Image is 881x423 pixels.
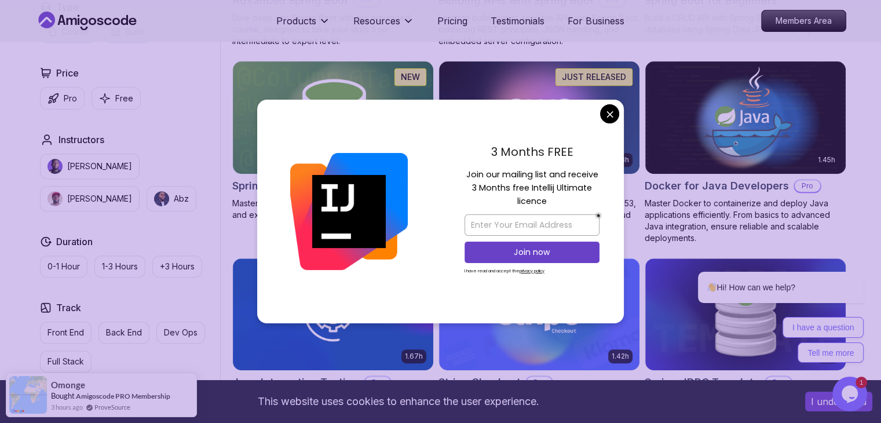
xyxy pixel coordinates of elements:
img: Spring JDBC Template card [645,258,846,371]
h2: Java Integration Testing [232,374,359,391]
h2: Price [56,66,79,80]
p: 1-3 Hours [102,261,138,272]
a: Pricing [437,14,467,28]
p: Full Stack [47,356,84,367]
h2: Duration [56,235,93,249]
button: Resources [353,14,414,37]
p: Back End [106,327,142,338]
p: +3 Hours [160,261,195,272]
a: Spring Data JPA card6.65hNEWSpring Data JPAProMaster database management, advanced querying, and ... [232,61,434,221]
a: Members Area [761,10,846,32]
p: Pro [766,377,791,388]
p: Pro [64,93,77,104]
a: Spring JDBC Template card57mSpring JDBC TemplateProLearn how to use JDBC Template to simplify dat... [645,258,846,418]
p: JUST RELEASED [562,71,626,83]
button: instructor img[PERSON_NAME] [40,154,140,179]
a: For Business [568,14,624,28]
p: 1.42h [612,352,629,361]
a: Stripe Checkout card1.42hStripe CheckoutProAccept payments from your customers with Stripe Checkout. [438,258,640,418]
button: +3 Hours [152,256,202,278]
p: Master database management, advanced querying, and expert data handling with ease [232,198,434,221]
iframe: chat widget [832,377,869,411]
h2: Docker for Java Developers [645,178,789,194]
img: instructor img [154,191,169,206]
img: Spring Data JPA card [233,61,433,174]
img: Docker for Java Developers card [645,61,846,174]
p: 1.67h [405,352,423,361]
iframe: chat widget [661,167,869,371]
h2: Stripe Checkout [438,374,521,391]
img: instructor img [47,191,63,206]
div: This website uses cookies to enhance the user experience. [9,389,788,414]
p: [PERSON_NAME] [67,161,132,172]
button: Products [276,14,330,37]
p: Members Area [762,10,846,31]
p: [PERSON_NAME] [67,193,132,205]
h2: Spring JDBC Template [645,374,760,391]
p: Products [276,14,316,28]
p: Front End [47,327,84,338]
p: Pro [527,377,552,388]
button: instructor imgAbz [147,186,196,211]
p: 1.45h [818,155,835,165]
img: instructor img [47,159,63,174]
h2: Track [56,301,81,315]
h2: Instructors [59,133,104,147]
button: 0-1 Hour [40,256,87,278]
h2: Spring Data JPA [232,178,315,194]
button: Pro [40,87,85,110]
img: provesource social proof notification image [9,376,47,414]
button: Free [92,87,141,110]
p: Abz [174,193,189,205]
p: Pro [365,377,390,388]
p: Resources [353,14,400,28]
p: 0-1 Hour [47,261,80,272]
a: Amigoscode PRO Membership [76,392,170,400]
button: Front End [40,322,92,344]
button: Accept cookies [805,392,872,411]
a: ProveSource [94,402,130,412]
a: Testimonials [491,14,544,28]
p: NEW [401,71,420,83]
button: Full Stack [40,351,92,373]
p: Dev Ops [164,327,198,338]
span: Bought [51,391,75,400]
button: instructor img[PERSON_NAME] [40,186,140,211]
button: 1-3 Hours [94,256,145,278]
img: AWS for Developers card [439,61,639,174]
p: Free [115,93,133,104]
p: Master Docker to containerize and deploy Java applications efficiently. From basics to advanced J... [645,198,846,244]
button: Back End [98,322,149,344]
button: Dev Ops [156,322,205,344]
a: Docker for Java Developers card1.45hDocker for Java DevelopersProMaster Docker to containerize an... [645,61,846,244]
a: AWS for Developers card2.73hJUST RELEASEDAWS for DevelopersProMaster AWS services like EC2, RDS, ... [438,61,640,232]
img: Java Integration Testing card [233,258,433,371]
span: Omonge [51,380,85,390]
span: 3 hours ago [51,402,83,412]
